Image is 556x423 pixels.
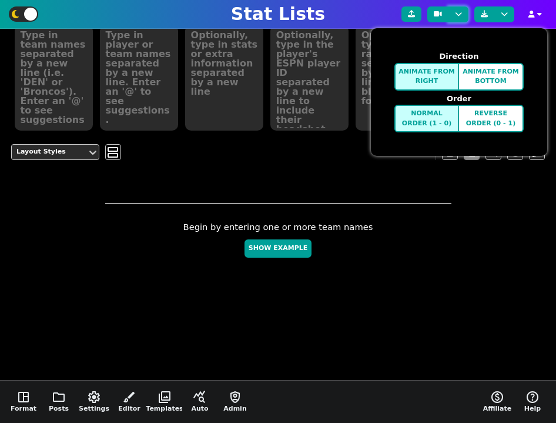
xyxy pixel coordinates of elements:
button: brushEditor [112,381,147,423]
button: Normal order (1 - 0) [394,105,459,132]
span: monetization_on [490,390,504,404]
span: settings [87,390,101,404]
span: help [525,390,540,404]
span: redo [465,145,479,159]
button: query_statsAuto [182,381,217,423]
button: redo [464,144,480,160]
span: undo [443,145,457,159]
span: brush [122,390,136,404]
button: folderPosts [41,381,76,423]
span: folder [52,390,66,404]
div: Layout Styles [16,147,82,157]
h5: Direction [394,52,524,61]
span: photo_library [158,390,172,404]
button: helpHelp [515,381,550,423]
button: photo_libraryTemplates [147,381,182,423]
span: shield_person [228,390,242,404]
button: shield_personAdmin [217,381,253,423]
button: Animate from right [394,63,459,91]
div: Begin by entering one or more team names [105,221,451,264]
span: query_stats [193,390,207,404]
h5: Order [394,94,524,104]
h1: Stat Lists [231,4,325,25]
button: settingsSettings [76,381,112,423]
button: undo [442,144,458,160]
button: monetization_onAffiliate [480,381,515,423]
button: Show Example [244,239,312,258]
button: space_dashboardFormat [6,381,41,423]
button: Reverse order (0 - 1) [459,105,524,132]
button: Animate from bottom [459,63,524,91]
span: space_dashboard [16,390,31,404]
